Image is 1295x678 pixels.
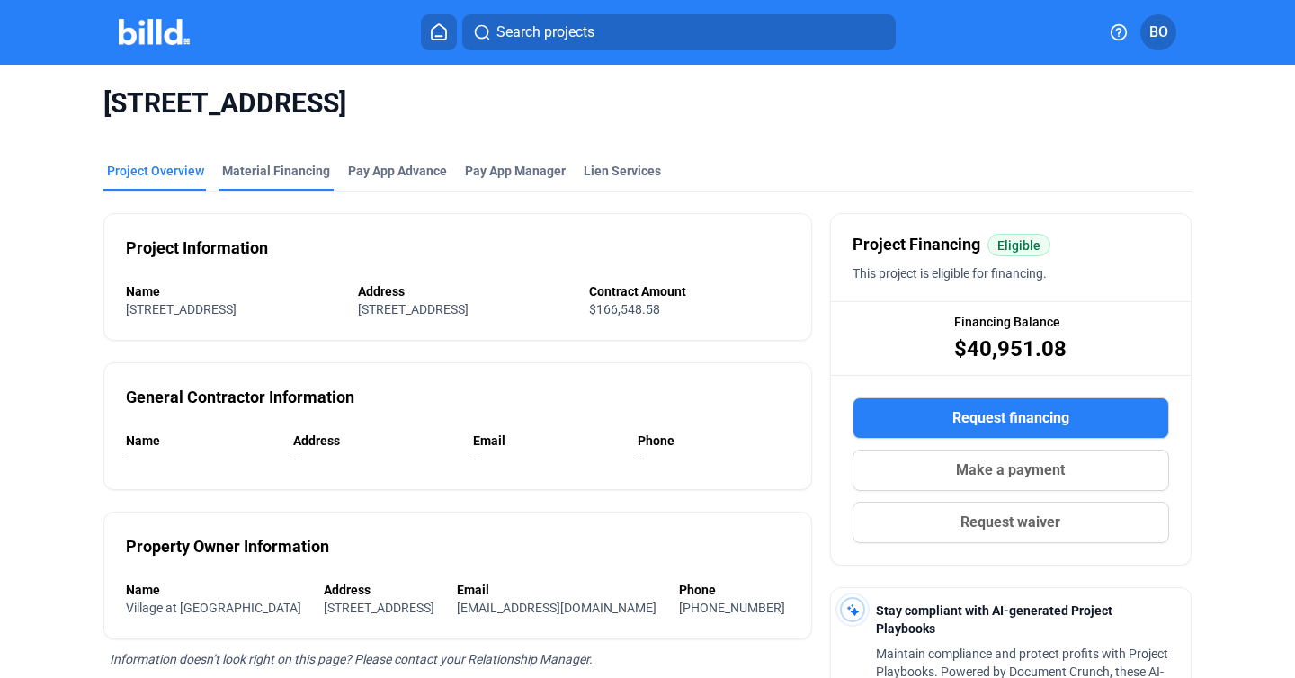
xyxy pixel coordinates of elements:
div: Project Information [126,236,268,261]
mat-chip: Eligible [987,234,1050,256]
div: Name [126,581,306,599]
span: - [293,451,297,466]
span: Project Financing [853,232,980,257]
button: Make a payment [853,450,1169,491]
div: Property Owner Information [126,534,329,559]
div: Address [324,581,439,599]
span: Pay App Manager [465,162,566,180]
button: Request waiver [853,502,1169,543]
span: Make a payment [956,459,1065,481]
span: Request financing [952,407,1069,429]
span: Information doesn’t look right on this page? Please contact your Relationship Manager. [110,652,593,666]
span: $40,951.08 [954,335,1067,363]
span: - [473,451,477,466]
div: Project Overview [107,162,204,180]
span: [STREET_ADDRESS] [126,302,237,317]
span: [STREET_ADDRESS] [103,86,1192,120]
span: [PHONE_NUMBER] [679,601,785,615]
div: Name [126,282,340,300]
div: Address [293,432,455,450]
span: Search projects [496,22,594,43]
div: Phone [638,432,790,450]
div: Email [473,432,621,450]
span: [STREET_ADDRESS] [324,601,434,615]
div: Contract Amount [589,282,790,300]
div: Pay App Advance [348,162,447,180]
div: Lien Services [584,162,661,180]
div: Address [358,282,572,300]
div: Name [126,432,275,450]
span: BO [1149,22,1168,43]
span: Financing Balance [954,313,1060,331]
button: Search projects [462,14,896,50]
button: BO [1140,14,1176,50]
span: Stay compliant with AI-generated Project Playbooks [876,603,1112,636]
span: [EMAIL_ADDRESS][DOMAIN_NAME] [457,601,656,615]
div: Email [457,581,661,599]
span: [STREET_ADDRESS] [358,302,469,317]
div: General Contractor Information [126,385,354,410]
span: This project is eligible for financing. [853,266,1047,281]
span: Request waiver [960,512,1060,533]
img: Billd Company Logo [119,19,190,45]
span: - [126,451,129,466]
span: $166,548.58 [589,302,660,317]
div: Phone [679,581,790,599]
div: Material Financing [222,162,330,180]
button: Request financing [853,397,1169,439]
span: Village at [GEOGRAPHIC_DATA] [126,601,301,615]
span: - [638,451,641,466]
